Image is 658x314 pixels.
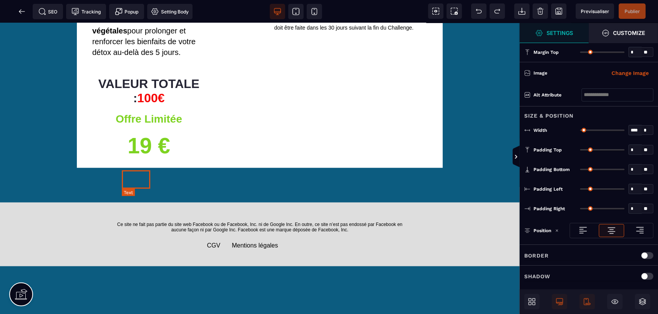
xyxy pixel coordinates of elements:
[151,8,189,15] span: Setting Body
[533,49,559,55] span: Margin Top
[533,166,570,173] span: Padding Bottom
[552,294,567,309] span: Desktop Only
[447,3,462,19] span: Screenshot
[533,147,562,153] span: Padding Top
[533,69,593,77] div: Image
[520,106,658,120] div: Size & Position
[613,30,645,36] strong: Customize
[90,50,208,86] h1: VALEUR TOTALE :
[635,226,645,235] img: loading
[90,106,208,139] h1: 19 €
[578,226,588,235] img: loading
[520,23,589,43] span: Settings
[589,23,658,43] span: Open Style Manager
[524,251,549,260] p: Border
[533,206,565,212] span: Padding Right
[232,219,278,226] div: Mentions légales
[607,294,623,309] span: Hide/Show Block
[580,294,595,309] span: Mobile Only
[607,226,616,235] img: loading
[625,8,640,14] span: Publier
[547,30,573,36] strong: Settings
[524,294,540,309] span: Open Blocks
[533,127,547,133] span: Width
[576,3,614,19] span: Preview
[555,229,559,233] img: loading
[635,294,650,309] span: Open Layer Manager
[524,272,550,281] p: Shadow
[115,8,139,15] span: Popup
[207,219,221,226] div: CGV
[533,186,563,192] span: Padding Left
[533,91,582,99] div: Alt attribute
[607,67,653,79] button: Change Image
[137,68,164,82] span: 100€
[524,227,551,234] p: Position
[115,197,404,211] text: Ce site ne fait pas partie du site web Facebook ou de Facebook, Inc. ni de Google Inc. En outre, ...
[38,8,58,15] span: SEO
[428,3,444,19] span: View components
[71,8,101,15] span: Tracking
[581,8,609,14] span: Previsualiser
[116,90,182,102] b: Offre Limitée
